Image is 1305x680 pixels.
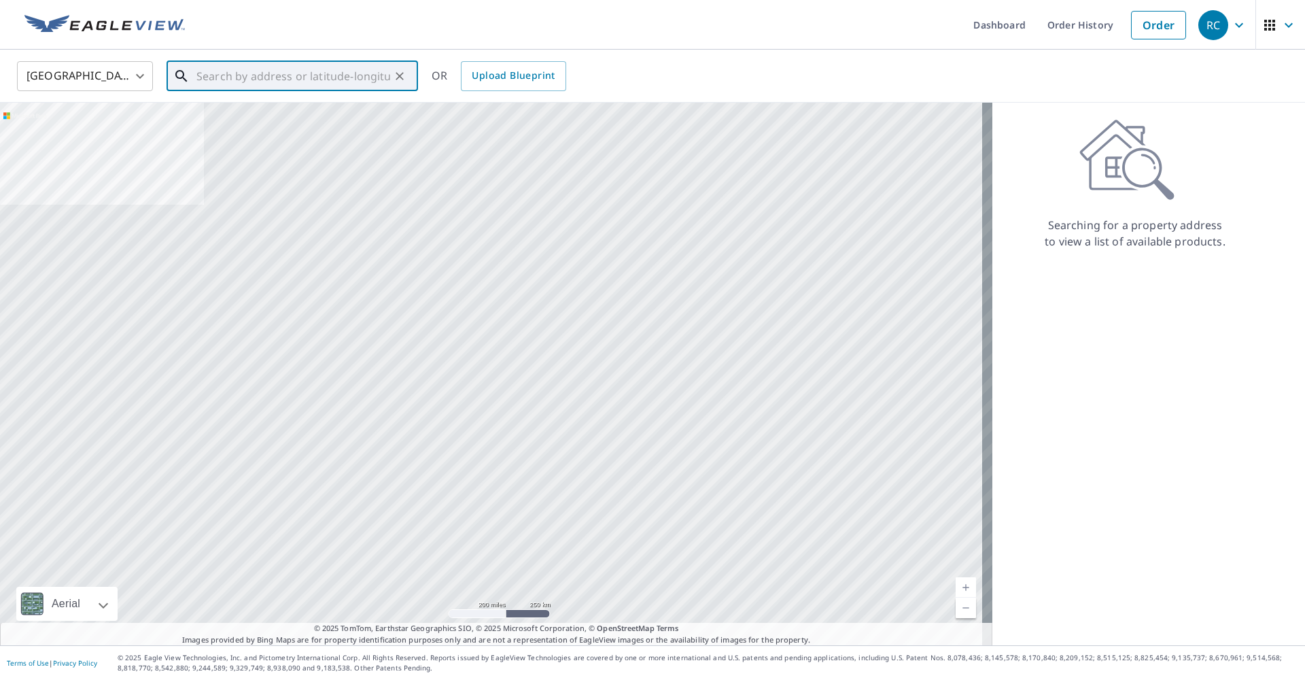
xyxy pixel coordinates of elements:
[314,623,679,634] span: © 2025 TomTom, Earthstar Geographics SIO, © 2025 Microsoft Corporation, ©
[472,67,555,84] span: Upload Blueprint
[16,587,118,621] div: Aerial
[7,659,97,667] p: |
[956,577,976,598] a: Current Level 5, Zoom In
[1131,11,1186,39] a: Order
[7,658,49,668] a: Terms of Use
[118,653,1298,673] p: © 2025 Eagle View Technologies, Inc. and Pictometry International Corp. All Rights Reserved. Repo...
[24,15,185,35] img: EV Logo
[1198,10,1228,40] div: RC
[657,623,679,633] a: Terms
[597,623,654,633] a: OpenStreetMap
[432,61,566,91] div: OR
[48,587,84,621] div: Aerial
[461,61,565,91] a: Upload Blueprint
[53,658,97,668] a: Privacy Policy
[17,57,153,95] div: [GEOGRAPHIC_DATA]
[1044,217,1226,250] p: Searching for a property address to view a list of available products.
[390,67,409,86] button: Clear
[956,598,976,618] a: Current Level 5, Zoom Out
[196,57,390,95] input: Search by address or latitude-longitude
